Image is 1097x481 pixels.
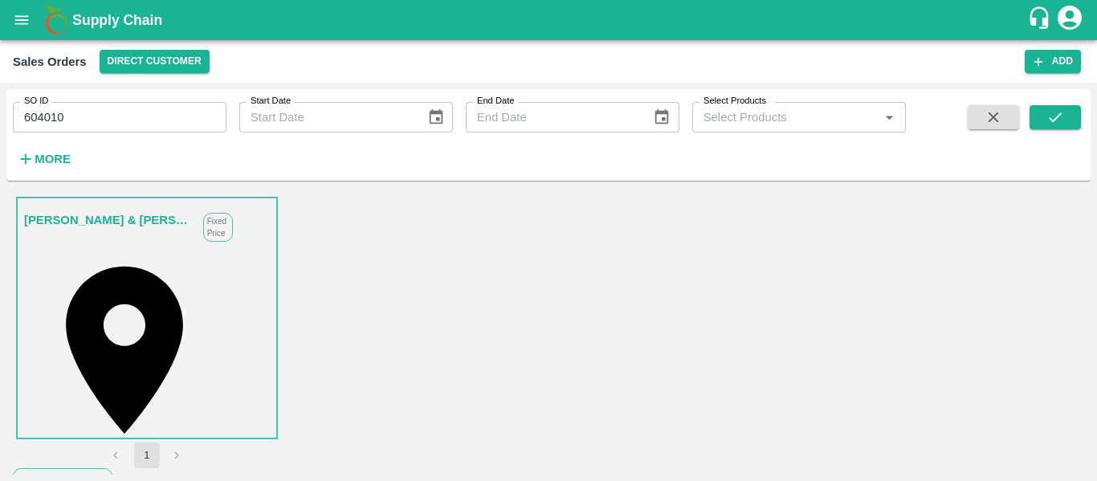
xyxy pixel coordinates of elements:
[13,145,75,173] button: More
[697,107,875,128] input: Select Products
[466,102,641,132] input: End Date
[421,102,451,132] button: Choose date
[13,51,87,72] div: Sales Orders
[101,442,193,468] nav: pagination navigation
[134,442,160,468] button: page 1
[703,95,766,108] label: Select Products
[100,50,210,73] button: Select DC
[13,102,226,132] input: Enter SO ID
[646,102,677,132] button: Choose date
[477,95,514,108] label: End Date
[35,153,71,165] strong: More
[251,95,291,108] label: Start Date
[24,210,195,230] a: [PERSON_NAME] & [PERSON_NAME][DOMAIN_NAME].
[1027,6,1055,35] div: customer-support
[879,107,899,128] button: Open
[1055,3,1084,37] div: account of current user
[239,102,414,132] input: Start Date
[3,2,40,39] button: open drawer
[1025,50,1081,73] button: Add
[40,4,72,36] img: logo
[72,9,1027,31] a: Supply Chain
[203,213,233,242] p: Fixed Price
[24,95,48,108] label: SO ID
[72,12,162,28] b: Supply Chain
